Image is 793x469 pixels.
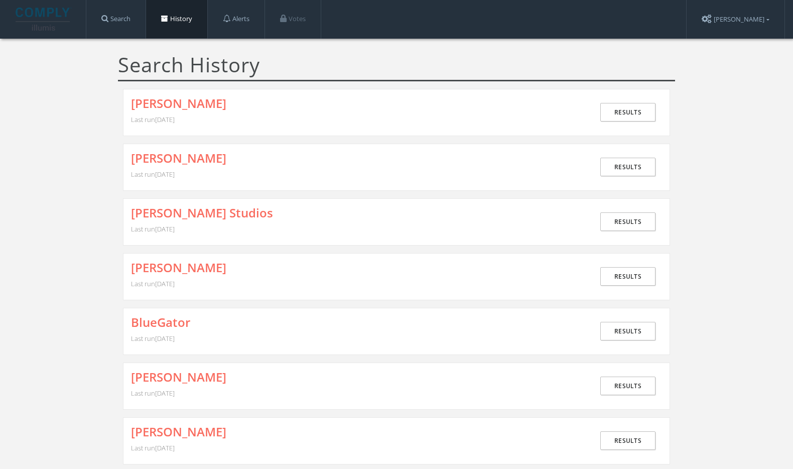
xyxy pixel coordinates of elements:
a: [PERSON_NAME] [131,371,226,384]
a: Results [600,377,655,395]
span: Last run [DATE] [131,115,175,124]
a: Results [600,431,655,450]
a: BlueGator [131,316,190,329]
h1: Search History [118,54,675,81]
span: Last run [DATE] [131,170,175,179]
a: Results [600,103,655,122]
a: Results [600,322,655,340]
span: Last run [DATE] [131,443,175,452]
span: Last run [DATE] [131,389,175,398]
span: Last run [DATE] [131,279,175,288]
a: [PERSON_NAME] [131,425,226,438]
a: Results [600,212,655,231]
a: Results [600,158,655,176]
img: illumis [16,8,72,31]
a: [PERSON_NAME] [131,97,226,110]
a: [PERSON_NAME] [131,261,226,274]
span: Last run [DATE] [131,334,175,343]
a: [PERSON_NAME] Studios [131,206,273,219]
span: Last run [DATE] [131,224,175,233]
a: [PERSON_NAME] [131,152,226,165]
a: Results [600,267,655,286]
